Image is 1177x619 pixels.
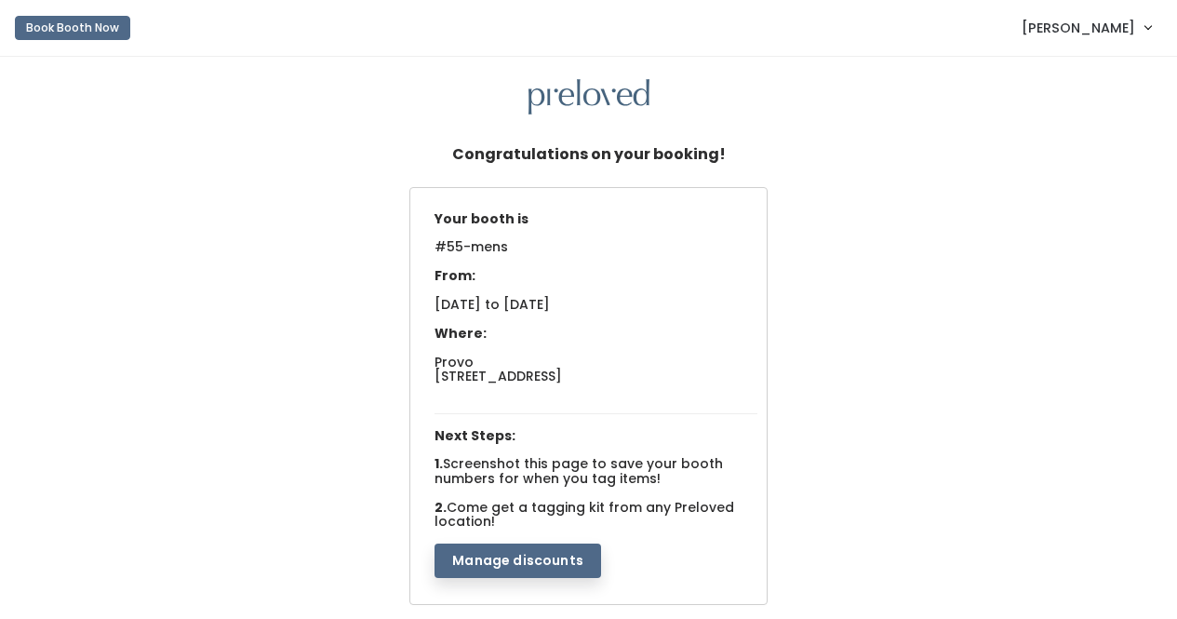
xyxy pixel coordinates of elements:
[435,544,601,579] button: Manage discounts
[435,426,515,445] span: Next Steps:
[435,295,550,314] span: [DATE] to [DATE]
[15,16,130,40] button: Book Booth Now
[1022,18,1135,38] span: [PERSON_NAME]
[15,7,130,48] a: Book Booth Now
[435,209,528,228] span: Your booth is
[452,137,726,172] h5: Congratulations on your booking!
[528,79,649,115] img: preloved logo
[435,353,562,385] span: Provo [STREET_ADDRESS]
[435,266,475,285] span: From:
[425,203,766,579] div: 1. 2.
[435,498,734,531] span: Come get a tagging kit from any Preloved location!
[435,237,508,267] span: #55-mens
[435,550,601,569] a: Manage discounts
[1003,7,1170,47] a: [PERSON_NAME]
[435,454,723,487] span: Screenshot this page to save your booth numbers for when you tag items!
[435,324,487,343] span: Where:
